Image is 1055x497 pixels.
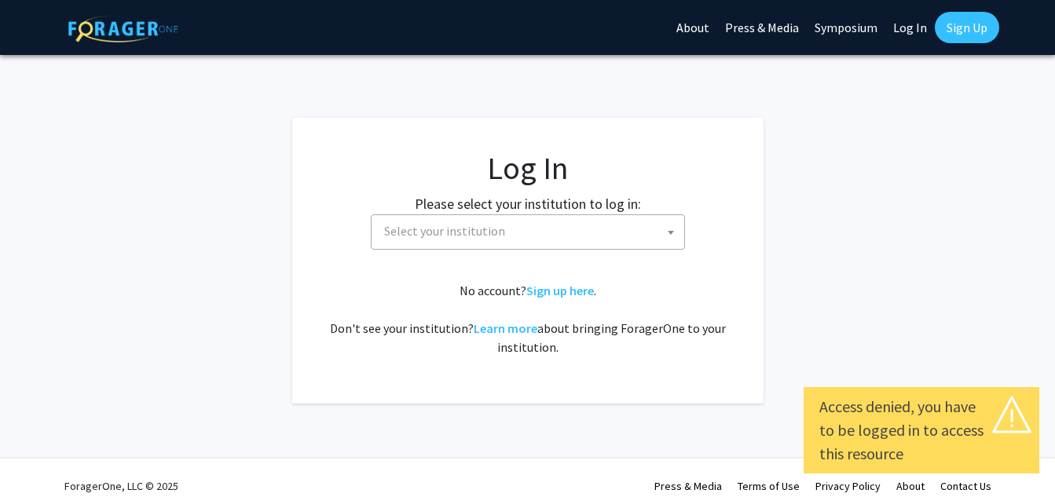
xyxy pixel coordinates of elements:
span: Select your institution [378,215,684,247]
span: Select your institution [384,223,505,239]
a: About [896,479,925,493]
span: Select your institution [371,214,685,250]
a: Learn more about bringing ForagerOne to your institution [474,320,537,336]
div: Access denied, you have to be logged in to access this resource [819,395,1024,466]
a: Sign Up [935,12,999,43]
label: Please select your institution to log in: [415,193,641,214]
h1: Log In [324,149,732,187]
a: Sign up here [526,283,594,298]
a: Press & Media [654,479,722,493]
div: No account? . Don't see your institution? about bringing ForagerOne to your institution. [324,281,732,356]
a: Contact Us [940,479,991,493]
img: ForagerOne Logo [68,15,178,42]
a: Terms of Use [738,479,800,493]
a: Privacy Policy [815,479,881,493]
